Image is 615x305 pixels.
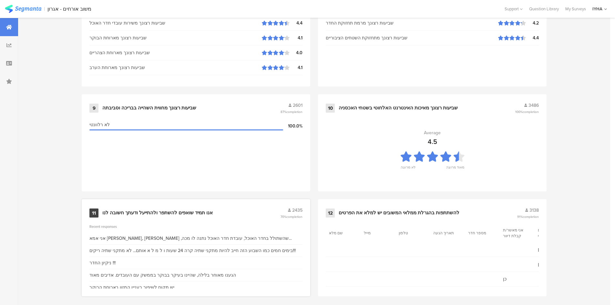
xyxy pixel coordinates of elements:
[526,20,539,26] div: 4.2
[89,224,302,229] div: Recent responses
[102,105,196,111] div: שביעות רצונך מחווית השהייה בבריכה וסביבתה
[526,35,539,41] div: 4.4
[326,35,498,41] div: שביעות רצונך מתחזוקת השטחים הציבוריים
[505,4,523,14] div: Support
[515,109,539,114] span: 100%
[89,104,98,113] div: 9
[523,214,539,219] span: completion
[339,105,458,111] div: שביעות רצונך מאיכות האינטרנט האלחוטי בשטחי האכסניה
[290,64,302,71] div: 4.1
[468,230,497,236] section: מספר חדר
[326,20,498,26] div: שביעות רצונך מרמת תחזוקת החדר
[44,5,45,13] div: |
[286,109,302,114] span: completion
[89,64,262,71] div: שביעות רצונך מארוחת הערב
[89,272,236,279] div: הגענו מאוחר בלילה, שהיינו בעיקר בבוקר בממשק עם העובדים. אדיבים מאוד
[283,123,302,129] div: 100.0%
[5,5,41,13] img: segmanta logo
[529,207,539,214] span: 3138
[538,261,566,268] span: כן
[290,35,302,41] div: 4.1
[562,6,589,12] a: My Surveys
[281,109,302,114] span: 87%
[293,102,302,109] span: 2601
[89,284,174,291] div: יש מקום לשיפור בעניין המזון בארוחת הבוקר
[592,6,602,12] div: IYHA
[503,227,532,239] section: אני מאשר/ת קבלת דיוור
[47,6,91,12] div: משוב אורחים - אגרון
[329,230,358,236] section: שם מלא
[281,214,302,219] span: 70%
[89,208,98,218] div: 11
[424,129,441,136] div: Average
[89,235,302,242] div: אני אמא [PERSON_NAME], [PERSON_NAME] ,שהשתולל בחדר האוכל, עובדת חדר האוכל נתנה לו מכה [PERSON_NAM...
[326,208,335,218] div: 12
[364,230,393,236] section: מייל
[89,49,262,56] div: שביעות רצונך מארוחת הצהריים
[399,230,428,236] section: טלפון
[89,121,110,128] span: לא רלוונטי
[523,109,539,114] span: completion
[89,259,116,266] div: ניקיון החדר !!!
[326,104,335,113] div: 10
[89,20,262,26] div: שביעות רצונך משירות עובדי חדר האוכל
[290,49,302,56] div: 4.0
[286,214,302,219] span: completion
[339,210,459,216] div: להשתתפות בהגרלת ממלאי המשובים יש למלא את הפרטים
[503,276,531,282] span: כן
[428,137,437,147] div: 4.5
[102,210,213,216] div: אנו תמיד שואפים להשתפר ולהתייעל ודעתך חשובה לנו
[446,165,464,174] div: מאוד מרוצה
[292,207,302,214] span: 2435
[89,35,262,41] div: שביעות רצונך מארוחת הבוקר
[517,214,539,219] span: 91%
[538,227,567,239] section: מאשר לפרסם את חוות דעתי במדיה
[290,20,302,26] div: 4.4
[401,165,415,174] div: לא מרוצה
[89,247,296,254] div: בימים חמים כמו השבוע הזה חייב להיות מתקני שתיה קרה 24 שעות ו ל מ ל א אותם... לא מתקני שתיה ריקים!!!
[433,230,462,236] section: תאריך הגעה
[538,246,566,253] span: כן
[528,102,539,109] span: 3486
[526,6,562,12] a: Question Library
